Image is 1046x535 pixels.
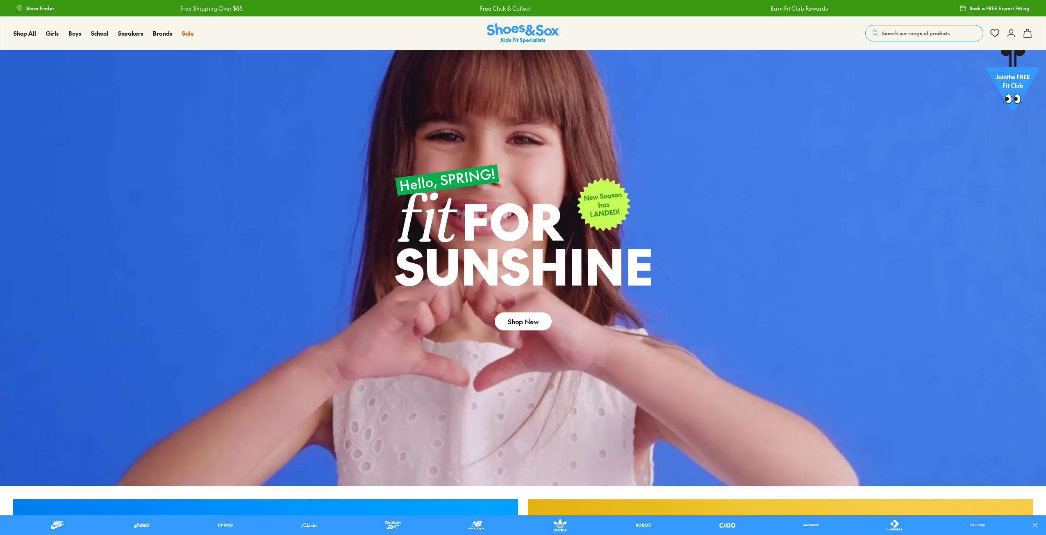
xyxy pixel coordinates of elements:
a: Sale [182,29,194,38]
span: Sneakers [118,29,143,37]
span: Book a FREE Expert Fitting [969,5,1030,12]
a: Boys [68,29,81,38]
span: Boys [68,29,81,37]
a: Free Shipping Over $85 [179,4,241,13]
span: Shop All [14,29,36,37]
span: Join [996,73,1007,81]
a: Store Finder [16,1,55,16]
a: Girls [46,29,59,38]
a: Sneakers [118,29,143,38]
span: Brands [153,29,172,37]
a: Earn Fit Club Rewards [769,4,827,13]
p: the FREE Fit Club [987,66,1039,96]
a: Shop All [14,29,36,38]
button: Search our range of products [865,25,983,41]
a: Shoes & Sox [487,23,559,43]
a: Book a FREE Expert Fitting [960,1,1030,16]
a: Jointhe FREE Fit Club [987,50,1039,115]
span: Store Finder [26,5,55,12]
a: Brands [153,29,172,38]
span: Sale [182,29,194,37]
img: SNS_Logo_Responsive.svg [487,23,559,43]
span: School [91,29,108,37]
a: School [91,29,108,38]
span: Search our range of products [882,30,950,37]
span: Girls [46,29,59,37]
a: Free Click & Collect [478,4,529,13]
a: Shop New [495,312,552,330]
